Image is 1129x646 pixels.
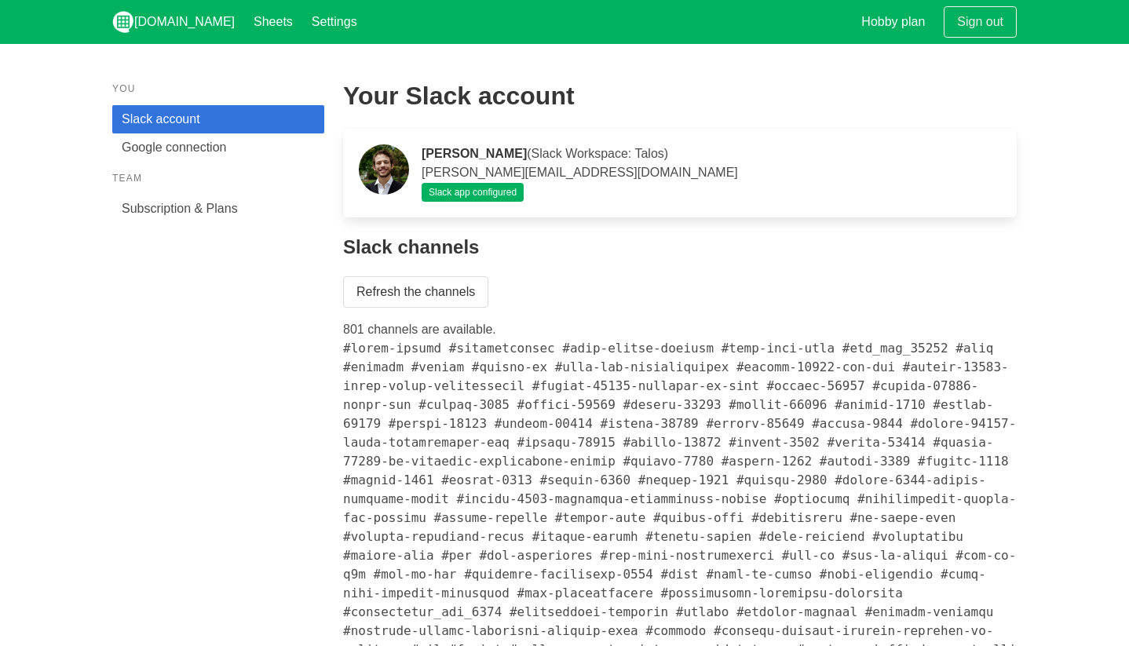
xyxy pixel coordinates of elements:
[343,276,488,308] a: Refresh the channels
[112,82,324,96] p: You
[359,144,409,195] img: 3127158846306_dd518d1a96401bd2b169_512.png
[422,183,524,202] span: Slack app configured
[112,11,134,33] img: logo_v2_white.png
[112,195,324,223] a: Subscription & Plans
[112,133,324,162] a: Google connection
[343,82,1017,110] h2: Your Slack account
[422,147,527,160] strong: [PERSON_NAME]
[112,171,324,185] p: Team
[343,236,1017,257] h4: Slack channels
[112,105,324,133] a: Slack account
[944,6,1017,38] a: Sign out
[422,144,1001,182] p: (Slack Workspace: Talos) [PERSON_NAME][EMAIL_ADDRESS][DOMAIN_NAME]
